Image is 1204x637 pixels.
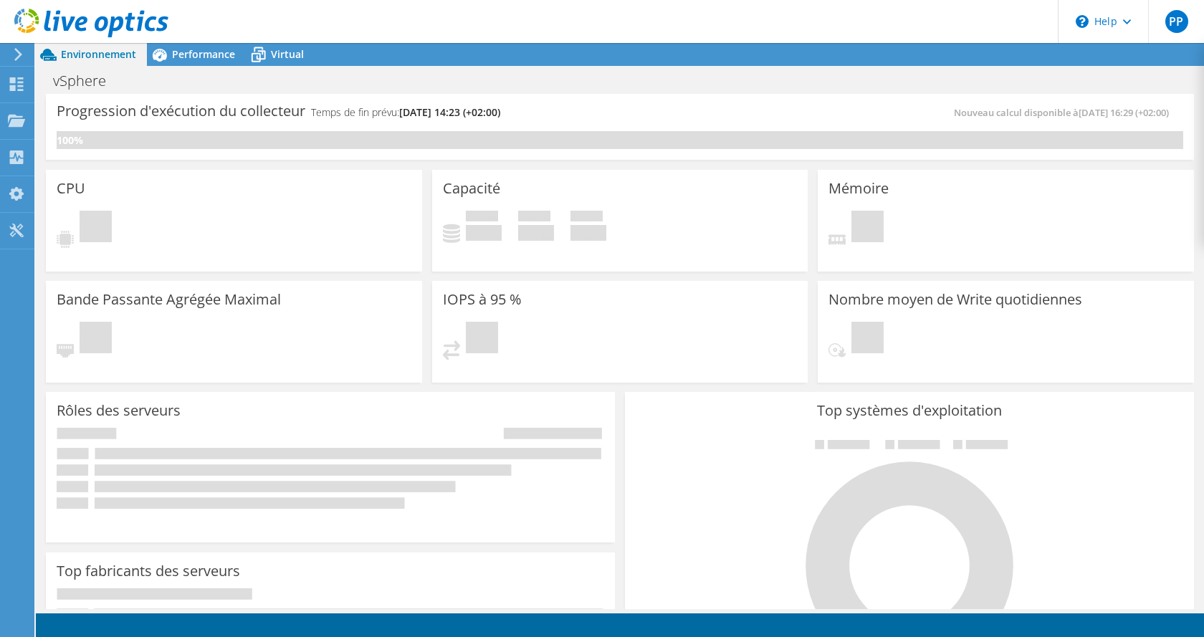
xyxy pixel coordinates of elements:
span: Nouveau calcul disponible à [954,106,1176,119]
span: Espace libre [518,211,550,225]
h4: Temps de fin prévu: [311,105,500,120]
span: En attente [466,322,498,357]
span: Total [570,211,603,225]
h3: Capacité [443,181,500,196]
h3: Bande Passante Agrégée Maximal [57,292,281,307]
span: En attente [851,211,884,246]
svg: \n [1076,15,1089,28]
h3: Mémoire [828,181,889,196]
span: Environnement [61,47,136,61]
h3: CPU [57,181,85,196]
span: Virtual [271,47,304,61]
h3: IOPS à 95 % [443,292,522,307]
span: [DATE] 14:23 (+02:00) [399,105,500,119]
h4: 0 Gio [570,225,606,241]
h3: Top fabricants des serveurs [57,563,240,579]
span: Utilisé [466,211,498,225]
span: PP [1165,10,1188,33]
span: Performance [172,47,235,61]
span: En attente [80,211,112,246]
h4: 0 Gio [518,225,554,241]
span: [DATE] 16:29 (+02:00) [1079,106,1169,119]
h1: vSphere [47,73,128,89]
h3: Rôles des serveurs [57,403,181,418]
span: En attente [851,322,884,357]
h3: Nombre moyen de Write quotidiennes [828,292,1082,307]
h4: 0 Gio [466,225,502,241]
h3: Top systèmes d'exploitation [636,403,1183,418]
span: En attente [80,322,112,357]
